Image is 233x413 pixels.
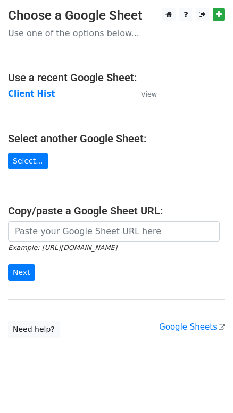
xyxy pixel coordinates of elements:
[8,28,225,39] p: Use one of the options below...
[8,244,117,252] small: Example: [URL][DOMAIN_NAME]
[159,322,225,332] a: Google Sheets
[8,321,60,338] a: Need help?
[8,71,225,84] h4: Use a recent Google Sheet:
[8,132,225,145] h4: Select another Google Sheet:
[8,8,225,23] h3: Choose a Google Sheet
[8,89,55,99] a: Client Hist
[8,264,35,281] input: Next
[8,153,48,169] a: Select...
[8,221,220,242] input: Paste your Google Sheet URL here
[8,204,225,217] h4: Copy/paste a Google Sheet URL:
[141,90,157,98] small: View
[130,89,157,99] a: View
